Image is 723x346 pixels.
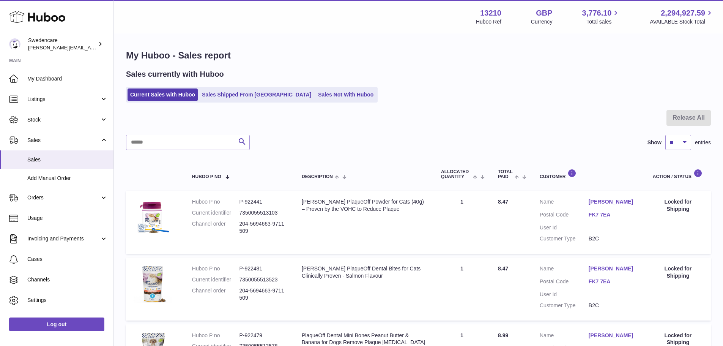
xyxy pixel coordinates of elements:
[647,139,662,146] label: Show
[480,8,501,18] strong: 13210
[441,169,471,179] span: ALLOCATED Quantity
[239,198,287,205] dd: P-922441
[192,265,239,272] dt: Huboo P no
[589,302,638,309] dd: B2C
[650,8,714,25] a: 2,294,927.59 AVAILABLE Stock Total
[695,139,711,146] span: entries
[661,8,705,18] span: 2,294,927.59
[28,44,152,51] span: [PERSON_NAME][EMAIL_ADDRESS][DOMAIN_NAME]
[302,174,333,179] span: Description
[239,287,287,302] dd: 204-5694663-9711509
[199,88,314,101] a: Sales Shipped From [GEOGRAPHIC_DATA]
[27,297,108,304] span: Settings
[192,174,221,179] span: Huboo P no
[239,220,287,235] dd: 204-5694663-9711509
[582,8,612,18] span: 3,776.10
[582,8,621,25] a: 3,776.10 Total sales
[27,235,100,242] span: Invoicing and Payments
[498,199,508,205] span: 8.47
[589,198,638,205] a: [PERSON_NAME]
[540,278,589,287] dt: Postal Code
[9,38,20,50] img: rebecca.fall@swedencare.co.uk
[653,265,703,280] div: Locked for Shipping
[589,278,638,285] a: FK7 7EA
[498,332,508,338] span: 8.99
[589,332,638,339] a: [PERSON_NAME]
[28,37,96,51] div: Swedencare
[653,169,703,179] div: Action / Status
[589,235,638,242] dd: B2C
[27,215,108,222] span: Usage
[315,88,376,101] a: Sales Not With Huboo
[540,235,589,242] dt: Customer Type
[239,276,287,283] dd: 7350055513523
[9,318,104,331] a: Log out
[433,258,490,321] td: 1
[27,75,108,82] span: My Dashboard
[540,291,589,298] dt: User Id
[498,265,508,272] span: 8.47
[27,116,100,123] span: Stock
[239,209,287,216] dd: 7350055513103
[586,18,620,25] span: Total sales
[540,265,589,274] dt: Name
[589,265,638,272] a: [PERSON_NAME]
[126,69,224,79] h2: Sales currently with Huboo
[653,198,703,213] div: Locked for Shipping
[134,265,172,303] img: $_57.JPG
[27,137,100,144] span: Sales
[192,287,239,302] dt: Channel order
[540,169,638,179] div: Customer
[27,96,100,103] span: Listings
[476,18,501,25] div: Huboo Ref
[650,18,714,25] span: AVAILABLE Stock Total
[531,18,553,25] div: Currency
[302,265,426,280] div: [PERSON_NAME] PlaqueOff Dental Bites for Cats – Clinically Proven - Salmon Flavour
[128,88,198,101] a: Current Sales with Huboo
[589,211,638,218] a: FK7 7EA
[239,332,287,339] dd: P-922479
[27,175,108,182] span: Add Manual Order
[192,209,239,216] dt: Current identifier
[192,276,239,283] dt: Current identifier
[433,191,490,254] td: 1
[239,265,287,272] dd: P-922481
[192,198,239,205] dt: Huboo P no
[540,211,589,220] dt: Postal Code
[540,302,589,309] dt: Customer Type
[540,332,589,341] dt: Name
[540,224,589,231] dt: User Id
[27,156,108,163] span: Sales
[126,49,711,62] h1: My Huboo - Sales report
[27,194,100,201] span: Orders
[192,220,239,235] dt: Channel order
[27,256,108,263] span: Cases
[302,198,426,213] div: [PERSON_NAME] PlaqueOff Powder for Cats (40g) – Proven by the VOHC to Reduce Plaque
[536,8,552,18] strong: GBP
[540,198,589,207] dt: Name
[498,169,513,179] span: Total paid
[27,276,108,283] span: Channels
[134,198,172,236] img: $_57.PNG
[192,332,239,339] dt: Huboo P no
